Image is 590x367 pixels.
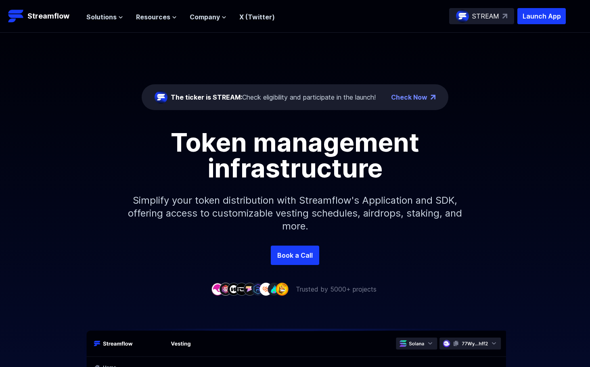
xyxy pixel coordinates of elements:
img: company-6 [251,283,264,295]
img: company-4 [235,283,248,295]
div: Check eligibility and participate in the launch! [171,92,376,102]
a: X (Twitter) [239,13,275,21]
img: company-5 [243,283,256,295]
img: streamflow-logo-circle.png [456,10,469,23]
button: Resources [136,12,177,22]
img: company-3 [227,283,240,295]
button: Solutions [86,12,123,22]
span: The ticker is STREAM: [171,93,242,101]
img: top-right-arrow.png [431,95,435,100]
p: Simplify your token distribution with Streamflow's Application and SDK, offering access to custom... [121,181,469,246]
p: Trusted by 5000+ projects [296,284,377,294]
img: Streamflow Logo [8,8,24,24]
span: Company [190,12,220,22]
a: Book a Call [271,246,319,265]
button: Company [190,12,226,22]
img: top-right-arrow.svg [502,14,507,19]
img: company-7 [259,283,272,295]
span: Resources [136,12,170,22]
span: Solutions [86,12,117,22]
p: STREAM [472,11,499,21]
img: streamflow-logo-circle.png [155,91,167,104]
p: Streamflow [27,10,69,22]
a: STREAM [449,8,514,24]
img: company-2 [219,283,232,295]
img: company-1 [211,283,224,295]
a: Check Now [391,92,427,102]
h1: Token management infrastructure [113,129,477,181]
button: Launch App [517,8,566,24]
img: company-8 [268,283,280,295]
a: Streamflow [8,8,78,24]
img: company-9 [276,283,289,295]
